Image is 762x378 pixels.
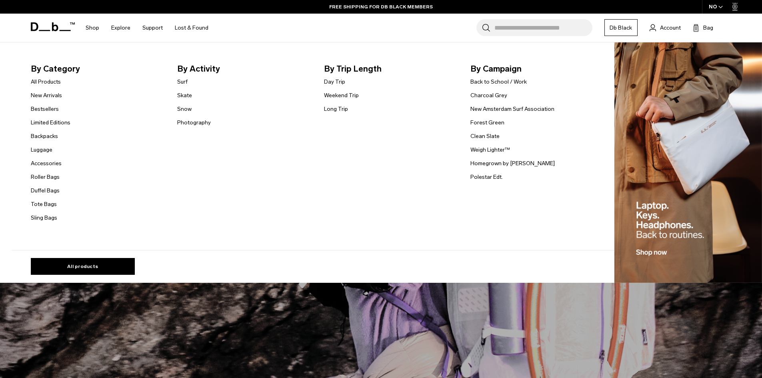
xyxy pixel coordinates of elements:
a: Back to School / Work [470,78,527,86]
a: Limited Editions [31,118,70,127]
a: Db Black [604,19,638,36]
span: By Campaign [470,62,604,75]
a: Snow [177,105,192,113]
a: Weekend Trip [324,91,359,100]
a: Forest Green [470,118,504,127]
a: Clean Slate [470,132,500,140]
a: Homegrown by [PERSON_NAME] [470,159,555,168]
a: Support [142,14,163,42]
a: Polestar Edt. [470,173,503,181]
span: By Category [31,62,165,75]
span: Account [660,24,681,32]
a: Roller Bags [31,173,60,181]
a: Explore [111,14,130,42]
a: New Amsterdam Surf Association [470,105,554,113]
a: Surf [177,78,188,86]
a: Tote Bags [31,200,57,208]
a: All Products [31,78,61,86]
nav: Main Navigation [80,14,214,42]
a: Day Trip [324,78,345,86]
a: All products [31,258,135,275]
a: Duffel Bags [31,186,60,195]
a: Backpacks [31,132,58,140]
a: Photography [177,118,211,127]
a: Sling Bags [31,214,57,222]
a: Bestsellers [31,105,59,113]
a: Weigh Lighter™ [470,146,510,154]
span: Bag [703,24,713,32]
a: Charcoal Grey [470,91,507,100]
a: FREE SHIPPING FOR DB BLACK MEMBERS [329,3,433,10]
a: Luggage [31,146,52,154]
a: Skate [177,91,192,100]
a: Long Trip [324,105,348,113]
span: By Activity [177,62,311,75]
a: Accessories [31,159,62,168]
a: Shop [86,14,99,42]
a: New Arrivals [31,91,62,100]
span: By Trip Length [324,62,458,75]
a: Lost & Found [175,14,208,42]
button: Bag [693,23,713,32]
a: Account [650,23,681,32]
